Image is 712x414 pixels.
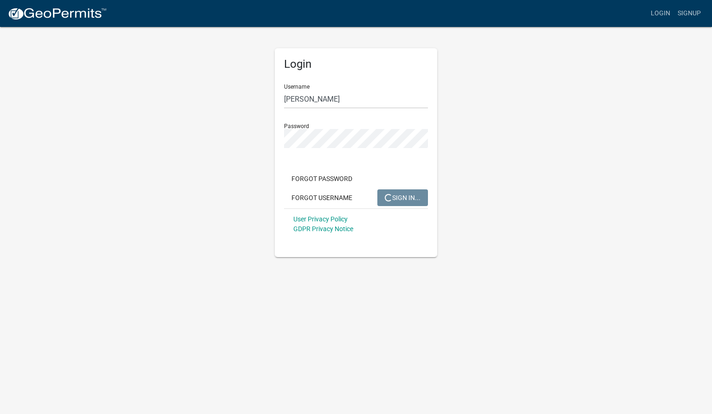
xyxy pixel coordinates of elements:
span: SIGN IN... [385,194,421,201]
a: Login [647,5,674,22]
button: Forgot Username [284,189,360,206]
h5: Login [284,58,428,71]
a: User Privacy Policy [293,215,348,223]
a: GDPR Privacy Notice [293,225,353,233]
button: Forgot Password [284,170,360,187]
button: SIGN IN... [377,189,428,206]
a: Signup [674,5,705,22]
